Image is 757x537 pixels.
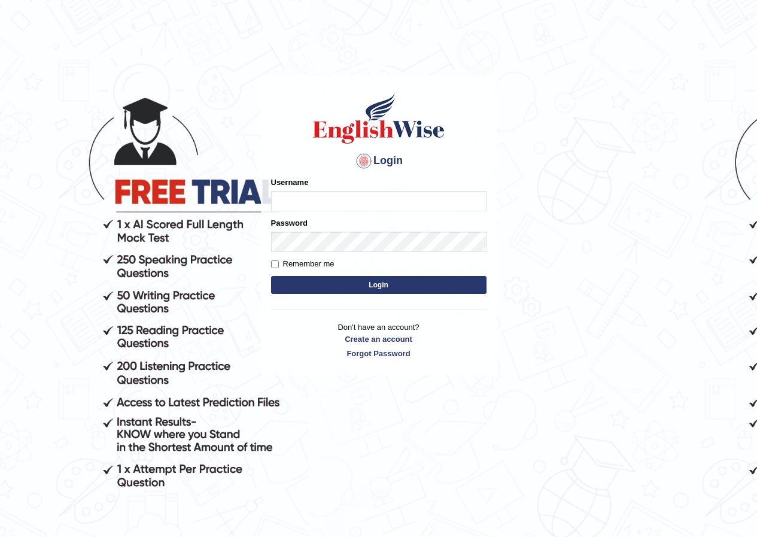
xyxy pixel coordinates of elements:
[271,333,487,345] a: Create an account
[271,348,487,359] a: Forgot Password
[271,151,487,171] h4: Login
[271,217,308,229] label: Password
[271,276,487,294] button: Login
[271,177,309,188] label: Username
[271,258,335,270] label: Remember me
[271,321,487,359] p: Don't have an account?
[311,92,447,145] img: Logo of English Wise sign in for intelligent practice with AI
[271,260,279,268] input: Remember me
